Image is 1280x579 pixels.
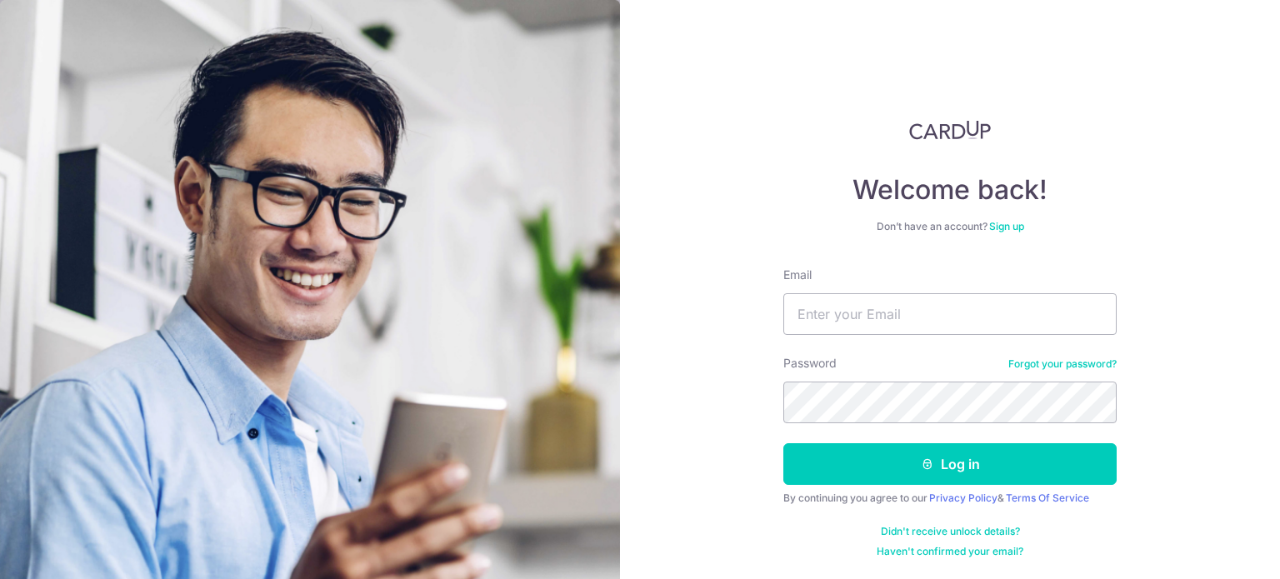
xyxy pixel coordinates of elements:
img: CardUp Logo [909,120,991,140]
a: Terms Of Service [1006,492,1089,504]
label: Password [783,355,837,372]
div: Don’t have an account? [783,220,1117,233]
button: Log in [783,443,1117,485]
a: Sign up [989,220,1024,232]
h4: Welcome back! [783,173,1117,207]
a: Forgot your password? [1008,357,1117,371]
input: Enter your Email [783,293,1117,335]
div: By continuing you agree to our & [783,492,1117,505]
label: Email [783,267,812,283]
a: Didn't receive unlock details? [881,525,1020,538]
a: Haven't confirmed your email? [877,545,1023,558]
a: Privacy Policy [929,492,997,504]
